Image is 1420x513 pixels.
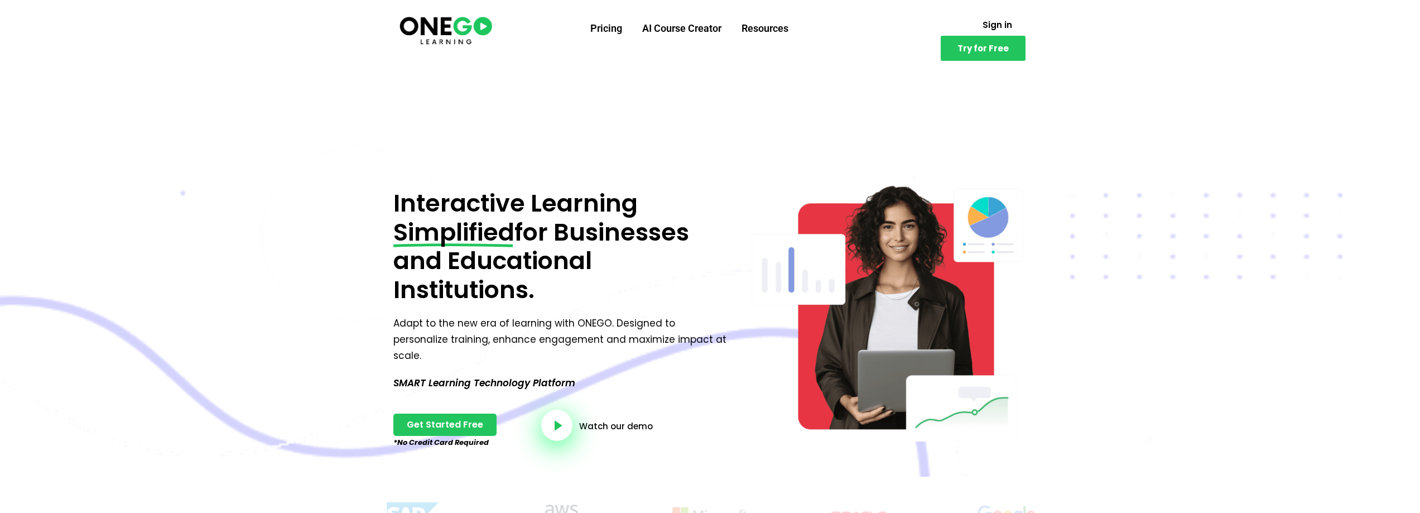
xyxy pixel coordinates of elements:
span: Try for Free [957,44,1009,52]
a: Try for Free [941,36,1026,61]
a: Sign in [969,14,1026,36]
p: Adapt to the new era of learning with ONEGO. Designed to personalize training, enhance engagement... [393,315,731,364]
a: Resources [731,14,798,43]
a: AI Course Creator [632,14,731,43]
p: SMART Learning Technology Platform [393,375,731,391]
a: Watch our demo [579,422,653,430]
span: Simplified [393,218,514,247]
span: Interactive Learning [393,186,638,220]
span: Get Started Free [407,420,483,429]
span: Sign in [983,21,1012,29]
span: for Businesses and Educational Institutions. [393,215,689,306]
a: Get Started Free [393,414,497,436]
em: *No Credit Card Required [393,437,489,448]
a: Pricing [580,14,632,43]
a: video-button [541,410,572,441]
